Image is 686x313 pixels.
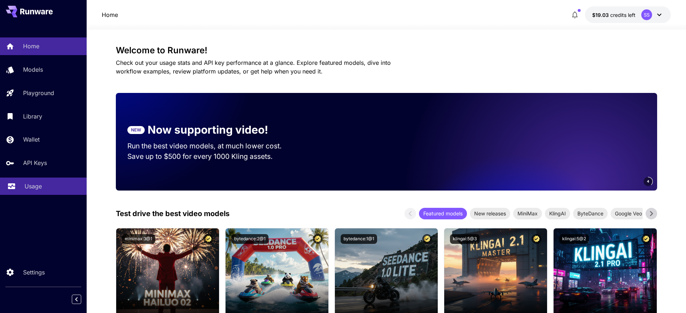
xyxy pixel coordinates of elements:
div: $19.02952 [592,11,635,19]
span: ByteDance [573,210,608,217]
button: Certified Model – Vetted for best performance and includes a commercial license. [422,234,432,244]
div: Collapse sidebar [77,293,87,306]
button: Certified Model – Vetted for best performance and includes a commercial license. [313,234,323,244]
button: Certified Model – Vetted for best performance and includes a commercial license. [204,234,213,244]
button: Certified Model – Vetted for best performance and includes a commercial license. [641,234,651,244]
div: Google Veo [611,208,646,219]
p: Run the best video models, at much lower cost. [127,141,296,151]
span: New releases [470,210,510,217]
h3: Welcome to Runware! [116,45,657,55]
button: klingai:5@3 [450,234,480,244]
div: KlingAI [545,208,570,219]
p: API Keys [23,158,47,167]
p: Wallet [23,135,40,144]
p: Models [23,65,43,74]
a: Home [102,10,118,19]
p: NEW [131,127,141,133]
p: Home [23,42,39,50]
span: $19.03 [592,12,610,18]
div: Featured models [419,208,467,219]
button: bytedance:2@1 [231,234,268,244]
span: Check out your usage stats and API key performance at a glance. Explore featured models, dive int... [116,59,391,75]
span: Featured models [419,210,467,217]
span: KlingAI [545,210,570,217]
p: Playground [23,89,54,97]
p: Save up to $500 for every 1000 Kling assets. [127,151,296,162]
button: Certified Model – Vetted for best performance and includes a commercial license. [532,234,541,244]
div: MiniMax [513,208,542,219]
nav: breadcrumb [102,10,118,19]
div: New releases [470,208,510,219]
span: credits left [610,12,635,18]
p: Library [23,112,42,121]
div: ByteDance [573,208,608,219]
button: $19.02952SS [585,6,671,23]
p: Test drive the best video models [116,208,230,219]
div: SS [641,9,652,20]
button: klingai:5@2 [559,234,589,244]
p: Settings [23,268,45,277]
span: Google Veo [611,210,646,217]
span: MiniMax [513,210,542,217]
p: Usage [25,182,42,191]
p: Now supporting video! [148,122,268,138]
span: 4 [647,179,649,184]
button: bytedance:1@1 [341,234,377,244]
button: minimax:3@1 [122,234,155,244]
button: Collapse sidebar [72,295,81,304]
